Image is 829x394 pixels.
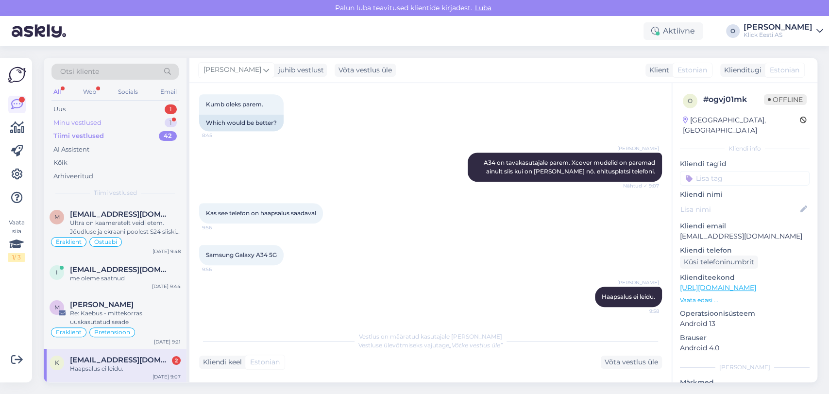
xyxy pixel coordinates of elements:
span: 8:45 [202,132,238,139]
span: M [54,304,60,311]
div: [PERSON_NAME] [680,363,810,372]
div: [DATE] 9:48 [152,248,181,255]
div: 1 [165,118,177,128]
span: i [56,269,58,276]
span: Ostuabi [94,239,117,245]
span: Pretensioon [94,329,130,335]
div: [DATE] 9:44 [152,283,181,290]
div: Minu vestlused [53,118,102,128]
div: 1 [165,104,177,114]
span: Luba [472,3,494,12]
span: Estonian [770,65,799,75]
div: Küsi telefoninumbrit [680,256,758,269]
div: Aktiivne [643,22,703,40]
div: Uus [53,104,66,114]
p: Kliendi telefon [680,245,810,256]
p: Android 13 [680,319,810,329]
span: Mersumees190e@gmail.com [70,210,171,219]
div: me oleme saatnud [70,274,181,283]
span: info@digiscool.ee [70,265,171,274]
input: Lisa tag [680,171,810,186]
img: Askly Logo [8,66,26,84]
span: Nähtud ✓ 9:07 [623,182,659,189]
i: „Võtke vestlus üle” [449,342,503,349]
input: Lisa nimi [680,204,798,215]
span: o [688,97,693,104]
span: Haapsalus ei leidu. [602,293,655,300]
div: Email [158,86,179,98]
p: Vaata edasi ... [680,296,810,305]
div: Vaata siia [8,218,25,262]
p: [EMAIL_ADDRESS][DOMAIN_NAME] [680,231,810,241]
p: Operatsioonisüsteem [680,308,810,319]
div: Tiimi vestlused [53,131,104,141]
div: [DATE] 9:07 [152,373,181,380]
div: juhib vestlust [274,65,324,75]
div: All [51,86,63,98]
span: Tiimi vestlused [94,188,137,197]
div: Haapsalus ei leidu. [70,364,181,373]
p: Kliendi tag'id [680,159,810,169]
span: M [54,213,60,221]
span: Vestlus on määratud kasutajale [PERSON_NAME] [359,333,502,340]
span: Vestluse ülevõtmiseks vajutage [358,342,503,349]
div: Re: Kaebus - mittekorras uuskasutatud seade [70,309,181,326]
span: Otsi kliente [60,67,99,77]
div: [DATE] 9:21 [154,338,181,345]
p: Märkmed [680,377,810,388]
span: K [55,359,59,366]
span: [PERSON_NAME] [617,279,659,286]
div: Kliendi info [680,144,810,153]
div: Klienditugi [720,65,761,75]
div: Socials [116,86,140,98]
a: [URL][DOMAIN_NAME] [680,283,756,292]
p: Brauser [680,333,810,343]
span: Kadri.p2rimets@gmail.com [70,356,171,364]
div: [GEOGRAPHIC_DATA], [GEOGRAPHIC_DATA] [683,115,800,136]
span: Merili Lehtlaan [70,300,134,309]
span: Samsung Galaxy A34 5G [206,251,277,258]
p: Klienditeekond [680,273,810,283]
div: Arhiveeritud [53,171,93,181]
div: Võta vestlus üle [335,64,396,77]
div: [PERSON_NAME] [744,23,812,31]
div: Which would be better? [199,115,284,131]
div: # ogvj01mk [703,94,764,105]
span: Estonian [677,65,707,75]
span: Eraklient [56,239,82,245]
span: Kumb oleks parem. [206,101,263,108]
span: A34 on tavakasutajale parem. Xcover mudelid on paremad ainult siis kui on [PERSON_NAME] nö. ehitu... [484,159,657,175]
span: Estonian [250,357,280,367]
p: Kliendi nimi [680,189,810,200]
div: Kõik [53,158,68,168]
p: Kliendi email [680,221,810,231]
div: O [726,24,740,38]
span: Offline [764,94,807,105]
div: Võta vestlus üle [601,356,662,369]
div: Web [81,86,98,98]
div: Klient [645,65,669,75]
span: 9:58 [623,308,659,315]
span: [PERSON_NAME] [203,65,261,75]
span: 9:56 [202,266,238,273]
div: 2 [172,356,181,365]
span: [PERSON_NAME] [617,145,659,152]
div: Kliendi keel [199,357,242,367]
span: Kas see telefon on haapsalus saadaval [206,209,316,217]
div: 42 [159,131,177,141]
a: [PERSON_NAME]Klick Eesti AS [744,23,823,39]
div: Ultra on kaameratelt veidi etem. Jõudluse ja ekraani poolest S24 siiski etem. [70,219,181,236]
div: AI Assistent [53,145,89,154]
div: Klick Eesti AS [744,31,812,39]
div: 1 / 3 [8,253,25,262]
span: Eraklient [56,329,82,335]
span: 9:56 [202,224,238,231]
p: Android 4.0 [680,343,810,353]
